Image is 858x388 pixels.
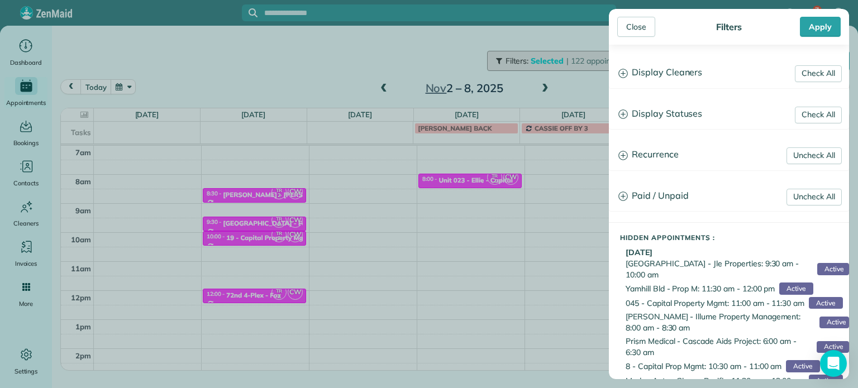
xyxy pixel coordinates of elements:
[609,141,849,169] a: Recurrence
[795,65,842,82] a: Check All
[786,189,842,205] a: Uncheck All
[817,341,849,353] span: Active
[795,107,842,123] a: Check All
[609,182,849,210] a: Paid / Unpaid
[626,258,813,280] span: [GEOGRAPHIC_DATA] - Jle Properties: 9:30 am - 10:00 am
[800,17,841,37] div: Apply
[626,283,775,294] span: Yamhill Bld - Prop M: 11:30 am - 12:00 pm
[609,59,849,87] a: Display Cleaners
[620,234,849,241] h5: Hidden Appointments :
[786,147,842,164] a: Uncheck All
[617,17,655,37] div: Close
[626,375,804,386] span: Medea Apts - Circum Pacific: 11:30 am - 12:00 pm
[817,263,849,275] span: Active
[786,360,819,372] span: Active
[820,350,847,377] div: Open Intercom Messenger
[713,21,745,32] div: Filters
[626,336,812,358] span: Prism Medical - Cascade Aids Project: 6:00 am - 6:30 am
[626,247,652,257] b: [DATE]
[626,311,815,333] span: [PERSON_NAME] - Illume Property Management: 8:00 am - 8:30 am
[779,282,813,295] span: Active
[809,297,842,309] span: Active
[626,298,804,309] span: 045 - Capital Property Mgmt: 11:00 am - 11:30 am
[626,361,781,372] span: 8 - Capital Prop Mgmt: 10:30 am - 11:00 am
[609,100,849,128] a: Display Statuses
[819,317,849,329] span: Active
